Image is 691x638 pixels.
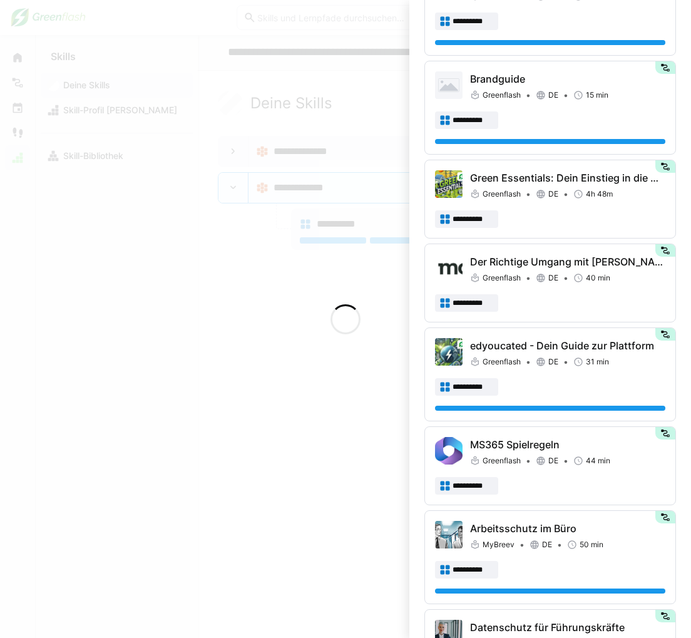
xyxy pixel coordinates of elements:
span: 15 min [586,90,608,100]
span: 40 min [586,273,610,283]
p: Brandguide [470,71,665,86]
span: Greenflash [483,273,521,283]
span: Greenflash [483,456,521,466]
span: MyBreev [483,540,514,550]
img: edyoucated - Dein Guide zur Plattform [435,338,463,366]
span: 44 min [586,456,610,466]
img: Green Essentials: Dein Einstieg in die Welt der erneuerbaren Energien [435,170,463,198]
span: 31 min [586,357,609,367]
span: DE [548,456,558,466]
p: Arbeitsschutz im Büro [470,521,665,536]
span: Greenflash [483,357,521,367]
p: Der Richtige Umgang mit [PERSON_NAME] [470,254,665,269]
span: 4h 48m [586,189,613,199]
span: 50 min [580,540,603,550]
img: Brandguide [435,71,463,99]
span: DE [548,357,558,367]
img: MS365 Spielregeln [435,437,463,465]
img: Der Richtige Umgang mit Moss [435,254,463,282]
span: DE [548,273,558,283]
span: Greenflash [483,189,521,199]
span: Greenflash [483,90,521,100]
p: Green Essentials: Dein Einstieg in die Welt der erneuerbaren Energien [470,170,665,185]
span: DE [542,540,552,550]
span: DE [548,189,558,199]
img: Arbeitsschutz im Büro [435,521,463,548]
p: edyoucated - Dein Guide zur Plattform [470,338,665,353]
p: Datenschutz für Führungskräfte [470,620,665,635]
p: MS365 Spielregeln [470,437,665,452]
span: DE [548,90,558,100]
